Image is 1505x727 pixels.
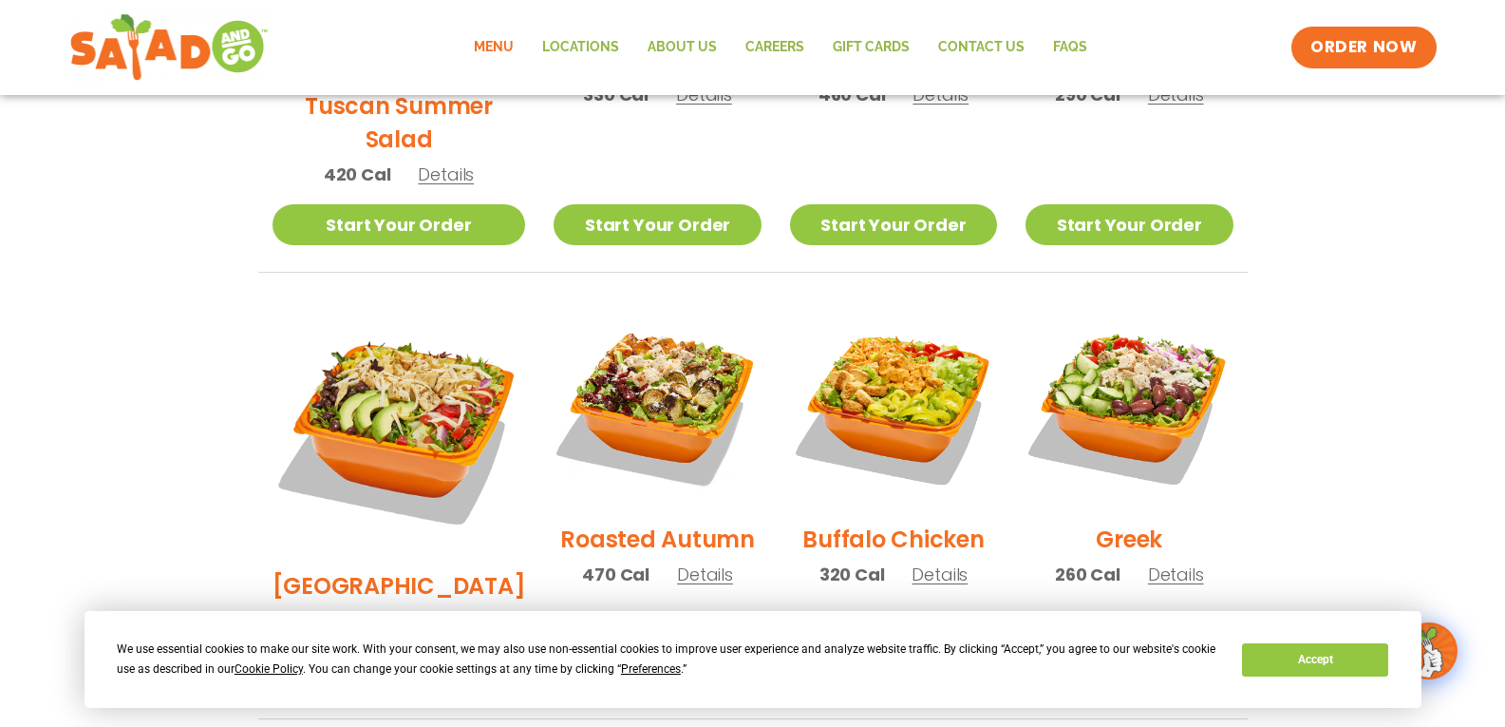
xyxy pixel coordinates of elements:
span: Details [418,163,474,186]
a: Careers [731,26,818,69]
img: wpChatIcon [1402,624,1456,678]
nav: Menu [460,26,1101,69]
img: Product photo for BBQ Ranch Salad [273,301,526,555]
img: Product photo for Greek Salad [1025,301,1232,508]
a: Menu [460,26,528,69]
span: 320 Cal [819,562,885,587]
a: GIFT CARDS [818,26,924,69]
h2: Buffalo Chicken [802,523,984,556]
span: 260 Cal [1055,562,1120,587]
a: Start Your Order [273,204,526,245]
h2: Roasted Autumn [560,523,755,556]
a: ORDER NOW [1291,27,1436,68]
span: Cookie Policy [235,662,303,676]
a: Start Your Order [1025,204,1232,245]
span: Details [1148,563,1204,586]
span: Details [677,563,733,586]
span: ORDER NOW [1310,36,1417,59]
a: FAQs [1039,26,1101,69]
h2: Tuscan Summer Salad [273,89,526,156]
a: Contact Us [924,26,1039,69]
div: We use essential cookies to make our site work. With your consent, we may also use non-essential ... [117,640,1219,679]
h2: Greek [1096,523,1162,556]
a: About Us [633,26,731,69]
span: 470 Cal [582,562,649,587]
span: 380 Cal [324,608,390,634]
img: Product photo for Buffalo Chicken Salad [790,301,997,508]
span: Details [912,563,968,586]
span: 420 Cal [324,162,391,187]
div: Cookie Consent Prompt [85,611,1421,708]
span: Preferences [621,662,681,676]
span: Details [418,609,474,633]
a: Start Your Order [790,204,997,245]
img: new-SAG-logo-768×292 [69,10,270,86]
h2: [GEOGRAPHIC_DATA] [273,569,526,603]
button: Accept [1242,643,1388,677]
a: Start Your Order [554,204,761,245]
img: Product photo for Roasted Autumn Salad [554,301,761,508]
a: Locations [528,26,633,69]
